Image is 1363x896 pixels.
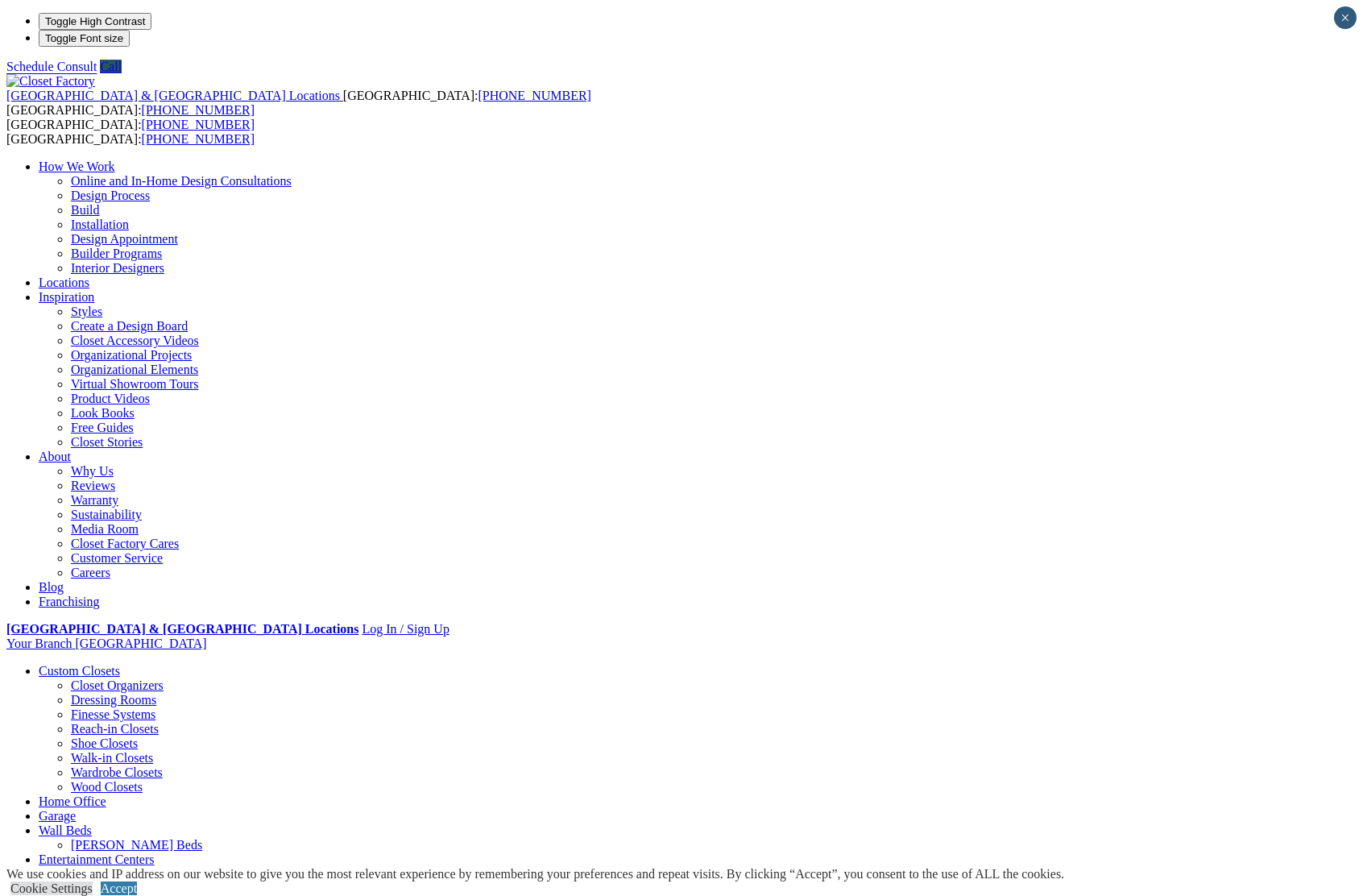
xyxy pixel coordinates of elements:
a: Cookie Settings [10,881,93,895]
a: Dressing Rooms [71,693,156,707]
a: Franchising [39,595,100,608]
a: Builder Programs [71,247,162,260]
a: Customer Service [71,551,163,565]
a: Design Appointment [71,232,178,246]
button: Close [1334,6,1357,29]
a: Home Office [39,794,106,808]
a: Reviews [71,479,115,492]
a: Product Videos [71,392,150,405]
a: [PERSON_NAME] Beds [71,838,202,852]
span: Your Branch [6,637,72,650]
a: Inspiration [39,290,94,304]
a: Warranty [71,493,118,507]
a: Closet Accessory Videos [71,334,199,347]
a: [PHONE_NUMBER] [142,118,255,131]
a: Interior Designers [71,261,164,275]
a: Look Books [71,406,135,420]
a: Log In / Sign Up [362,622,449,636]
a: Blog [39,580,64,594]
a: Custom Closets [39,664,120,678]
a: Why Us [71,464,114,478]
a: Garage [39,809,76,823]
span: [GEOGRAPHIC_DATA]: [GEOGRAPHIC_DATA]: [6,118,255,146]
a: [GEOGRAPHIC_DATA] & [GEOGRAPHIC_DATA] Locations [6,622,358,636]
a: [PHONE_NUMBER] [142,132,255,146]
a: Careers [71,566,110,579]
a: Call [100,60,122,73]
span: Toggle Font size [45,32,123,44]
a: Organizational Elements [71,363,198,376]
a: Sustainability [71,508,142,521]
a: Locations [39,276,89,289]
a: Design Process [71,189,150,202]
span: [GEOGRAPHIC_DATA] & [GEOGRAPHIC_DATA] Locations [6,89,340,102]
a: Free Guides [71,421,134,434]
a: Walk-in Closets [71,751,153,765]
a: Accept [101,881,137,895]
a: Installation [71,218,129,231]
a: Entertainment Centers [39,852,155,866]
a: Closet Organizers [71,678,164,692]
a: Closet Factory Cares [71,537,179,550]
a: Create a Design Board [71,319,188,333]
a: Finesse Systems [71,707,155,721]
span: [GEOGRAPHIC_DATA] [75,637,206,650]
a: Wall Beds [39,823,92,837]
a: Media Room [71,522,139,536]
a: Organizational Projects [71,348,192,362]
a: How We Work [39,160,115,173]
a: Build [71,203,100,217]
a: [PHONE_NUMBER] [478,89,590,102]
a: About [39,450,71,463]
a: Virtual Showroom Tours [71,377,199,391]
a: [PHONE_NUMBER] [142,103,255,117]
a: Wardrobe Closets [71,765,163,779]
a: Schedule Consult [6,60,97,73]
a: Closet Stories [71,435,143,449]
span: Toggle High Contrast [45,15,145,27]
button: Toggle High Contrast [39,13,151,30]
a: Your Branch [GEOGRAPHIC_DATA] [6,637,207,650]
div: We use cookies and IP address on our website to give you the most relevant experience by remember... [6,867,1064,881]
a: Wood Closets [71,780,143,794]
img: Closet Factory [6,74,95,89]
button: Toggle Font size [39,30,130,47]
span: [GEOGRAPHIC_DATA]: [GEOGRAPHIC_DATA]: [6,89,591,117]
a: Online and In-Home Design Consultations [71,174,292,188]
a: Reach-in Closets [71,722,159,736]
a: Styles [71,305,102,318]
a: [GEOGRAPHIC_DATA] & [GEOGRAPHIC_DATA] Locations [6,89,343,102]
a: Shoe Closets [71,736,138,750]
